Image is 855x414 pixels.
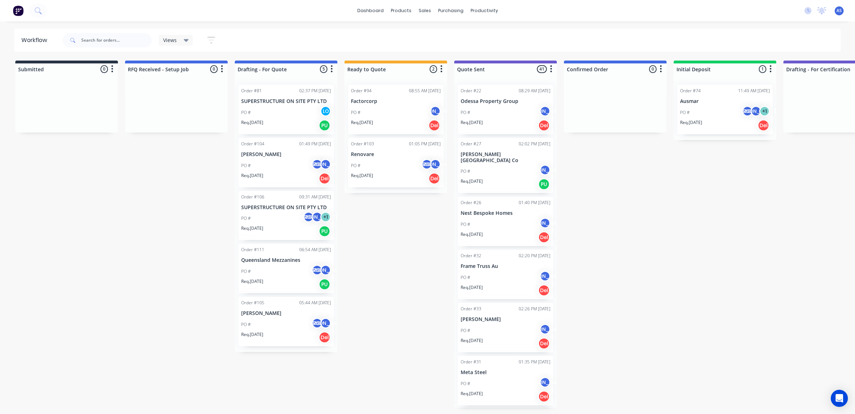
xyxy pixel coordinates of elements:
p: Req. [DATE] [241,278,263,285]
div: Del [538,338,550,349]
p: PO # [241,162,251,169]
span: AS [836,7,842,14]
p: Req. [DATE] [351,119,373,126]
p: PO # [241,321,251,328]
div: Del [429,120,440,131]
p: [PERSON_NAME] [241,151,331,157]
p: PO # [461,168,470,175]
div: Order #104 [241,141,264,147]
div: 02:37 PM [DATE] [299,88,331,94]
img: Factory [13,5,24,16]
div: [PERSON_NAME] [320,159,331,170]
div: [PERSON_NAME] [540,271,550,281]
div: [PERSON_NAME] [430,159,441,170]
p: PO # [241,215,251,222]
p: Nest Bespoke Homes [461,210,550,216]
p: Req. [DATE] [241,172,263,179]
p: PO # [351,162,361,169]
div: Order #31 [461,359,481,365]
div: Open Intercom Messenger [831,390,848,407]
div: Order #2702:02 PM [DATE][PERSON_NAME][GEOGRAPHIC_DATA] CoPO #[PERSON_NAME]Req.[DATE]PU [458,138,553,193]
div: [PERSON_NAME] [540,324,550,335]
div: sales [415,5,435,16]
p: Req. [DATE] [461,119,483,126]
input: Search for orders... [81,33,152,47]
div: Del [538,285,550,296]
p: Queensland Mezzanines [241,257,331,263]
div: Order #27 [461,141,481,147]
p: Meta Steel [461,369,550,376]
div: [PERSON_NAME] [540,218,550,228]
div: Order #106 [241,194,264,200]
div: Order #3302:26 PM [DATE][PERSON_NAME]PO #[PERSON_NAME]Req.[DATE]Del [458,303,553,352]
div: [PERSON_NAME] [540,106,550,117]
div: + 1 [759,106,770,117]
div: [PERSON_NAME] [320,318,331,328]
p: Req. [DATE] [241,119,263,126]
p: PO # [241,268,251,275]
div: [PERSON_NAME] [751,106,761,117]
div: AS [303,212,314,222]
div: [PERSON_NAME] [540,377,550,388]
p: SUPERSTRUCTURE ON SITE PTY LTD [241,98,331,104]
div: Order #2601:40 PM [DATE]Nest Bespoke HomesPO #[PERSON_NAME]Req.[DATE]Del [458,197,553,246]
div: PU [319,120,330,131]
div: Order #7411:49 AM [DATE]AusmarPO #AS[PERSON_NAME]+1Req.[DATE]Del [677,85,773,134]
div: 11:49 AM [DATE] [738,88,770,94]
div: PU [538,178,550,190]
div: Del [429,173,440,184]
div: Order #10301:05 PM [DATE]RenovarePO #AS[PERSON_NAME]Req.[DATE]Del [348,138,444,187]
div: [PERSON_NAME] [320,265,331,275]
div: Order #32 [461,253,481,259]
div: Order #9408:55 AM [DATE]FactorcorpPO #[PERSON_NAME]Req.[DATE]Del [348,85,444,134]
div: Del [758,120,769,131]
p: PO # [351,109,361,116]
div: Del [538,391,550,402]
div: Order #111 [241,247,264,253]
div: 02:02 PM [DATE] [519,141,550,147]
div: Order #10609:31 AM [DATE]SUPERSTRUCTURE ON SITE PTY LTDPO #AS[PERSON_NAME]+1Req.[DATE]PU [238,191,334,240]
div: AS [312,159,322,170]
div: Del [538,120,550,131]
div: Order #3202:20 PM [DATE]Frame Truss AuPO #[PERSON_NAME]Req.[DATE]Del [458,250,553,299]
div: AS [421,159,432,170]
div: 06:54 AM [DATE] [299,247,331,253]
div: 01:40 PM [DATE] [519,200,550,206]
div: Order #2208:29 AM [DATE]Odessa Property GroupPO #[PERSON_NAME]Req.[DATE]Del [458,85,553,134]
p: PO # [461,221,470,228]
span: Views [163,36,177,44]
p: Req. [DATE] [241,331,263,338]
div: [PERSON_NAME] [430,106,441,117]
div: Order #10401:49 PM [DATE][PERSON_NAME]PO #AS[PERSON_NAME]Req.[DATE]Del [238,138,334,187]
p: Req. [DATE] [461,178,483,185]
p: Req. [DATE] [680,119,702,126]
div: 01:35 PM [DATE] [519,359,550,365]
p: PO # [461,274,470,281]
p: [PERSON_NAME] [241,310,331,316]
div: [PERSON_NAME] [312,212,322,222]
div: 01:49 PM [DATE] [299,141,331,147]
p: PO # [461,109,470,116]
div: productivity [467,5,502,16]
div: AS [312,265,322,275]
div: Order #74 [680,88,701,94]
div: 08:29 AM [DATE] [519,88,550,94]
div: 09:31 AM [DATE] [299,194,331,200]
div: Order #22 [461,88,481,94]
p: SUPERSTRUCTURE ON SITE PTY LTD [241,205,331,211]
div: Order #81 [241,88,262,94]
div: Order #26 [461,200,481,206]
p: PO # [461,381,470,387]
p: Req. [DATE] [461,284,483,291]
a: dashboard [354,5,387,16]
div: Order #94 [351,88,372,94]
div: Del [319,173,330,184]
p: [PERSON_NAME][GEOGRAPHIC_DATA] Co [461,151,550,164]
div: Order #103 [351,141,374,147]
p: PO # [241,109,251,116]
div: 08:55 AM [DATE] [409,88,441,94]
p: Req. [DATE] [351,172,373,179]
p: Req. [DATE] [461,231,483,238]
div: products [387,5,415,16]
div: LO [320,106,331,117]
